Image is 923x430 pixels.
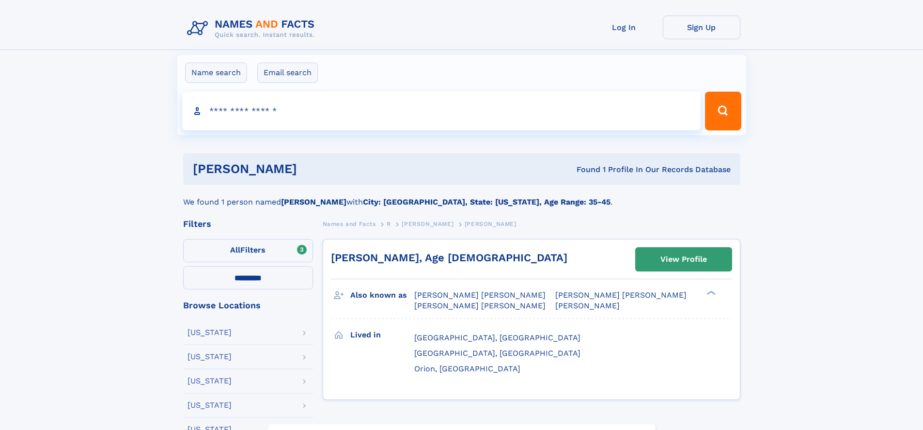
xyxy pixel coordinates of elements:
[437,164,731,175] div: Found 1 Profile In Our Records Database
[188,377,232,385] div: [US_STATE]
[331,252,567,264] a: [PERSON_NAME], Age [DEMOGRAPHIC_DATA]
[257,63,318,83] label: Email search
[414,290,546,300] span: [PERSON_NAME] [PERSON_NAME]
[281,197,346,207] b: [PERSON_NAME]
[705,92,741,130] button: Search Button
[183,185,740,208] div: We found 1 person named with .
[350,287,414,303] h3: Also known as
[414,364,520,373] span: Orion, [GEOGRAPHIC_DATA]
[183,301,313,310] div: Browse Locations
[414,301,546,310] span: [PERSON_NAME] [PERSON_NAME]
[188,401,232,409] div: [US_STATE]
[636,248,732,271] a: View Profile
[188,329,232,336] div: [US_STATE]
[182,92,701,130] input: search input
[363,197,610,207] b: City: [GEOGRAPHIC_DATA], State: [US_STATE], Age Range: 35-45
[414,333,580,342] span: [GEOGRAPHIC_DATA], [GEOGRAPHIC_DATA]
[193,163,437,175] h1: [PERSON_NAME]
[230,245,240,255] span: All
[402,221,454,227] span: [PERSON_NAME]
[183,220,313,228] div: Filters
[185,63,247,83] label: Name search
[402,218,454,230] a: [PERSON_NAME]
[350,327,414,343] h3: Lived in
[183,239,313,262] label: Filters
[704,290,716,296] div: ❯
[465,221,516,227] span: [PERSON_NAME]
[183,16,323,42] img: Logo Names and Facts
[414,349,580,358] span: [GEOGRAPHIC_DATA], [GEOGRAPHIC_DATA]
[387,218,391,230] a: R
[555,301,620,310] span: [PERSON_NAME]
[387,221,391,227] span: R
[188,353,232,361] div: [US_STATE]
[660,248,707,271] div: View Profile
[663,16,740,39] a: Sign Up
[323,218,376,230] a: Names and Facts
[555,290,687,300] span: [PERSON_NAME] [PERSON_NAME]
[585,16,663,39] a: Log In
